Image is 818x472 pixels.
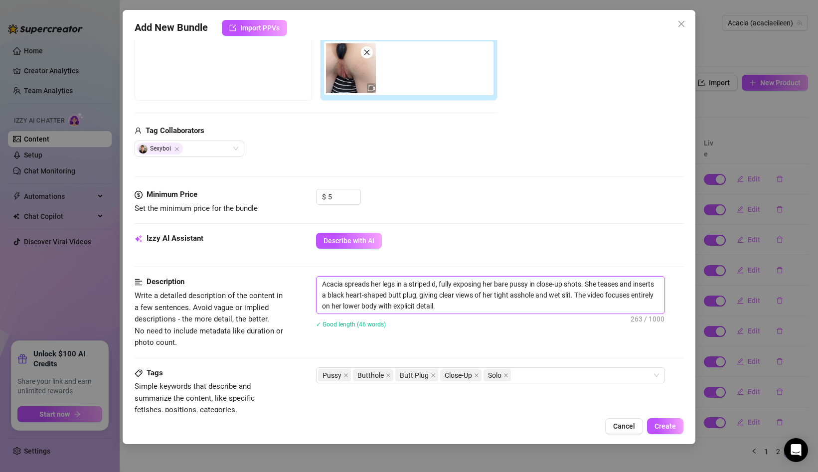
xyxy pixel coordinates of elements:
span: close [363,49,370,56]
span: align-left [135,276,143,288]
span: Pussy [318,369,351,381]
strong: Tag Collaborators [146,126,204,135]
span: Write a detailed description of the content in a few sentences. Avoid vague or implied descriptio... [135,291,283,347]
button: Create [647,418,683,434]
span: user [135,125,142,137]
span: Pussy [323,370,341,381]
div: Open Intercom Messenger [784,438,808,462]
span: close [386,373,391,378]
span: Butt Plug [395,369,438,381]
span: Butthole [353,369,393,381]
span: dollar [135,189,143,201]
strong: Izzy AI Assistant [147,234,203,243]
span: Cancel [613,422,635,430]
span: Close-Up [445,370,472,381]
span: Describe with AI [324,237,374,245]
span: tag [135,369,143,377]
span: Create [654,422,676,430]
span: Solo [488,370,501,381]
span: Add New Bundle [135,20,208,36]
span: ✓ Good length (46 words) [316,321,386,328]
span: video-camera [368,85,375,92]
span: Butthole [357,370,384,381]
textarea: Acacia spreads her legs in a striped , fully exposing her bare pussy in close-up shots. She tease... [317,277,664,314]
strong: Description [147,277,184,286]
button: Describe with AI [316,233,382,249]
span: Sexyboi [137,143,183,155]
span: Solo [484,369,511,381]
img: avatar.jpg [139,145,148,154]
span: Import PPVs [240,24,280,32]
button: Import PPVs [222,20,287,36]
strong: Minimum Price [147,190,197,199]
span: Butt Plug [400,370,429,381]
img: media [326,43,376,93]
span: Close-Up [440,369,482,381]
span: Close [673,20,689,28]
span: Close [174,147,179,152]
span: close [474,373,479,378]
span: import [229,24,236,31]
span: close [503,373,508,378]
span: Set the minimum price for the bundle [135,204,258,213]
button: Cancel [605,418,643,434]
span: close [677,20,685,28]
span: Simple keywords that describe and summarize the content, like specific fetishes, positions, categ... [135,382,255,414]
strong: Tags [147,368,163,377]
button: Close [673,16,689,32]
span: close [431,373,436,378]
span: close [343,373,348,378]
